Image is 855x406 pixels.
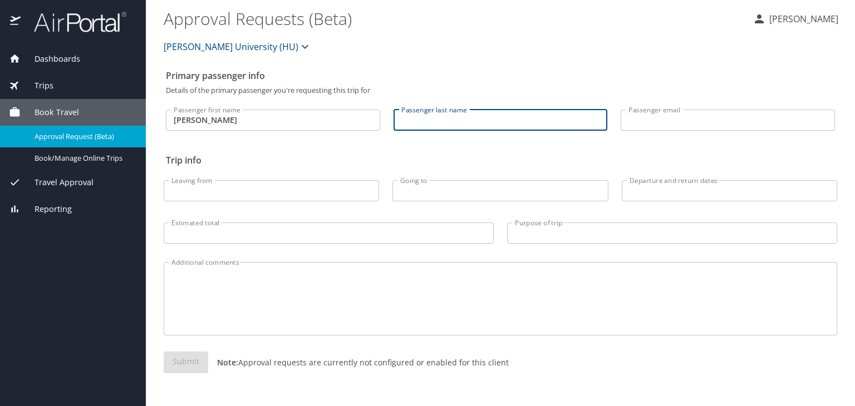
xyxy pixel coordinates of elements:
[21,80,53,92] span: Trips
[21,53,80,65] span: Dashboards
[21,176,94,189] span: Travel Approval
[21,203,72,215] span: Reporting
[748,9,843,29] button: [PERSON_NAME]
[217,357,238,368] strong: Note:
[159,36,316,58] button: [PERSON_NAME] University (HU)
[21,106,79,118] span: Book Travel
[766,12,838,26] p: [PERSON_NAME]
[35,153,132,164] span: Book/Manage Online Trips
[164,1,744,36] h1: Approval Requests (Beta)
[164,39,298,55] span: [PERSON_NAME] University (HU)
[166,67,835,85] h2: Primary passenger info
[166,151,835,169] h2: Trip info
[22,11,126,33] img: airportal-logo.png
[35,131,132,142] span: Approval Request (Beta)
[208,357,509,368] p: Approval requests are currently not configured or enabled for this client
[166,87,835,94] p: Details of the primary passenger you're requesting this trip for
[10,11,22,33] img: icon-airportal.png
